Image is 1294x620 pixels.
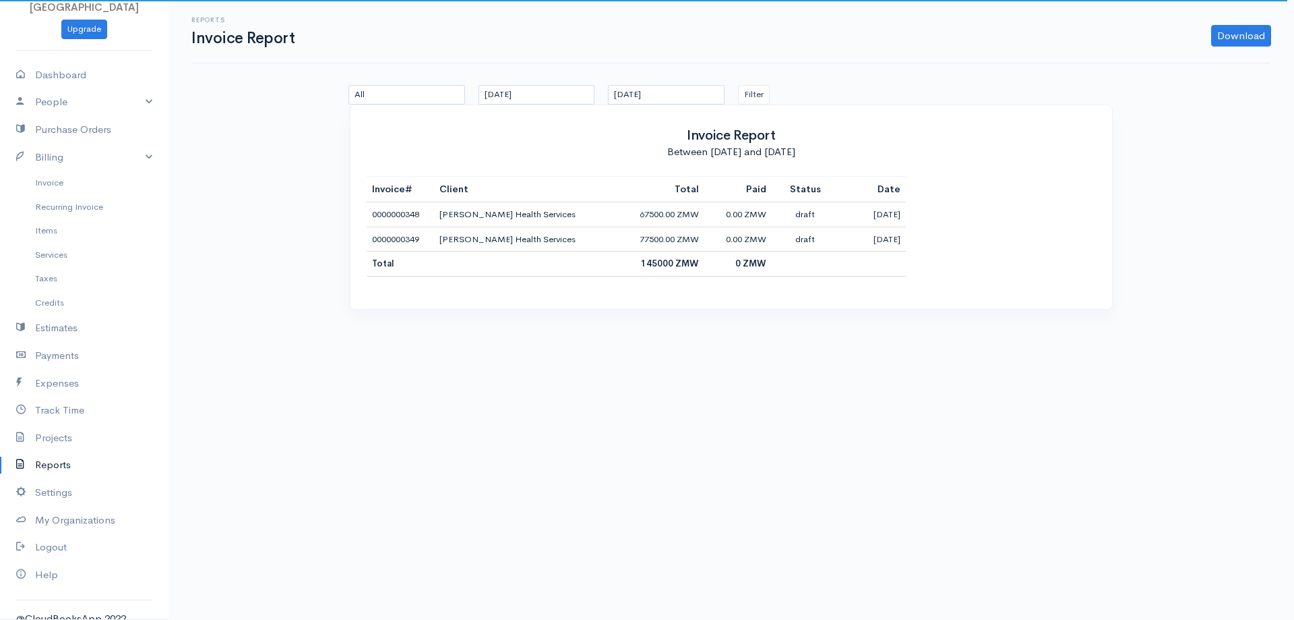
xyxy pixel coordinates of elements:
[634,202,704,227] td: 67500.00 ZMW
[772,227,838,252] td: draft
[772,202,838,227] td: draft
[367,227,434,252] td: 0000000349
[191,16,295,24] h6: Reports
[704,252,772,277] td: 0 ZMW
[1211,25,1271,47] a: Download
[839,202,906,227] td: [DATE]
[434,202,635,227] td: [PERSON_NAME] Health Services
[839,177,906,202] th: Date
[367,177,434,202] th: Invoice#
[704,227,772,252] td: 0.00 ZMW
[367,126,1096,144] h2: Invoice Report
[434,177,635,202] th: Client
[61,20,107,39] a: Upgrade
[191,30,295,47] h1: Invoice Report
[738,85,770,105] button: Filter
[634,177,704,202] th: Total
[367,202,434,227] td: 0000000348
[367,252,434,277] td: Total
[634,252,704,277] td: 145000 ZMW
[634,227,704,252] td: 77500.00 ZMW
[772,177,838,202] th: Status
[704,202,772,227] td: 0.00 ZMW
[839,227,906,252] td: [DATE]
[704,177,772,202] th: Paid
[367,144,1096,159] div: Between [DATE] and [DATE]
[434,227,635,252] td: [PERSON_NAME] Health Services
